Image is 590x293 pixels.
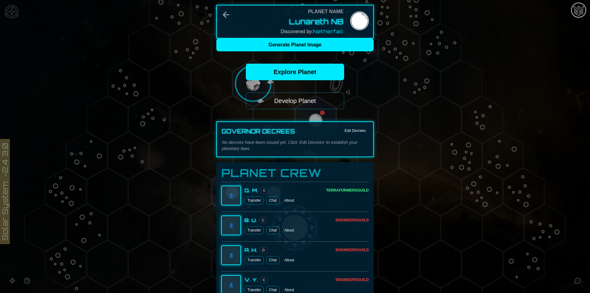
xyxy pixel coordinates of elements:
[221,167,369,179] h3: Planet Crew
[336,277,369,282] div: Engineers Guild
[336,247,369,252] div: Engineers Guild
[245,187,258,194] div: Q. M.
[266,256,279,264] a: Chat
[266,226,279,234] a: Chat
[282,256,297,264] button: About
[260,217,267,224] span: C
[229,282,234,288] span: 👤
[282,226,297,234] button: About
[221,10,231,20] button: Back
[222,127,295,136] h3: Governor Decrees
[245,216,257,224] div: B. U.
[289,17,344,26] button: Lunareth N8
[245,276,258,283] div: V. Y.
[282,196,297,204] button: About
[216,38,374,51] button: Generate Planet Image
[246,93,344,109] button: Develop Planet
[336,218,369,223] div: Engineers Guild
[245,246,258,254] div: A. H.
[308,8,344,15] div: Planet Name
[229,252,234,258] span: 👤
[229,192,234,199] span: 👤
[266,196,279,204] a: Chat
[261,187,268,194] span: C
[260,247,267,254] span: D
[342,127,368,134] button: Edit Decrees
[281,28,344,35] div: Discovered by:
[313,28,344,34] span: Netherfall
[245,256,264,264] button: Transfer
[229,222,234,228] span: 👤
[246,64,344,80] a: Explore Planet
[261,277,268,283] span: C
[222,139,368,152] p: No decrees have been issued yet. Click 'Edit Decrees' to establish your planetary laws.
[245,226,264,234] button: Transfer
[348,11,371,33] img: Planet Name Editor
[245,196,264,204] button: Transfer
[326,188,369,193] div: Terraformers Guild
